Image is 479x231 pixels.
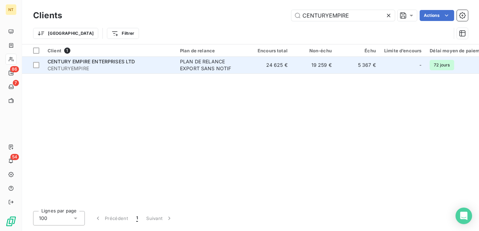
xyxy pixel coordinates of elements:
[136,215,138,222] span: 1
[456,208,472,224] div: Open Intercom Messenger
[64,48,70,54] span: 1
[10,66,19,72] span: 86
[6,216,17,227] img: Logo LeanPay
[252,48,288,53] div: Encours total
[420,10,454,21] button: Actions
[132,211,142,225] button: 1
[6,67,16,78] a: 86
[291,10,395,21] input: Rechercher
[384,48,421,53] div: Limite d’encours
[33,28,98,39] button: [GEOGRAPHIC_DATA]
[48,48,61,53] span: Client
[180,48,243,53] div: Plan de relance
[430,60,454,70] span: 72 jours
[340,48,376,53] div: Échu
[180,58,243,72] div: PLAN DE RELANCE EXPORT SANS NOTIF
[48,59,135,64] span: CENTURY EMPIRE ENTERPRISES LTD
[142,211,177,225] button: Suivant
[6,4,17,15] div: NT
[6,81,16,92] a: 7
[292,57,336,73] td: 19 259 €
[39,215,47,222] span: 100
[296,48,332,53] div: Non-échu
[419,62,421,69] span: -
[107,28,139,39] button: Filtrer
[10,154,19,160] span: 54
[13,80,19,86] span: 7
[248,57,292,73] td: 24 625 €
[90,211,132,225] button: Précédent
[336,57,380,73] td: 5 367 €
[33,9,62,22] h3: Clients
[48,65,172,72] span: CENTURYEMPIRE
